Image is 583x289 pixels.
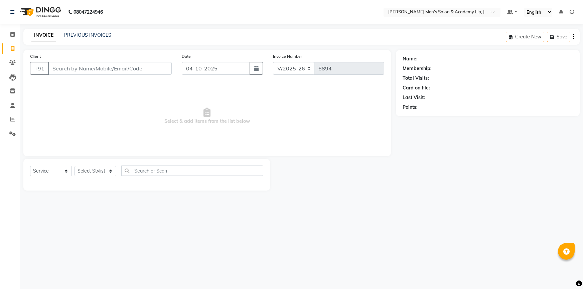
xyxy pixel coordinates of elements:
iframe: chat widget [555,262,576,282]
a: INVOICE [31,29,56,41]
div: Membership: [403,65,432,72]
span: Select & add items from the list below [30,83,384,150]
div: Last Visit: [403,94,425,101]
input: Search or Scan [121,166,263,176]
div: Points: [403,104,418,111]
b: 08047224946 [74,3,103,21]
label: Date [182,53,191,59]
label: Client [30,53,41,59]
div: Name: [403,55,418,62]
img: logo [17,3,63,21]
button: Save [547,32,570,42]
input: Search by Name/Mobile/Email/Code [48,62,172,75]
a: PREVIOUS INVOICES [64,32,111,38]
div: Card on file: [403,84,430,91]
div: Total Visits: [403,75,429,82]
button: +91 [30,62,49,75]
button: Create New [506,32,544,42]
label: Invoice Number [273,53,302,59]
